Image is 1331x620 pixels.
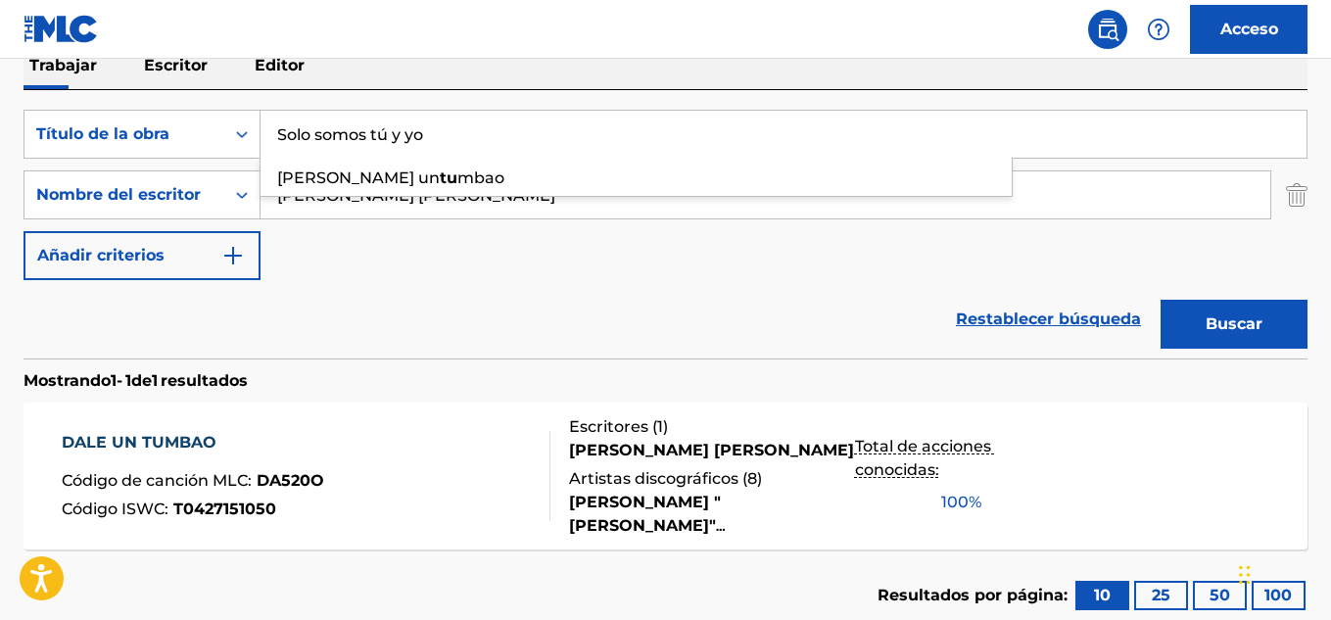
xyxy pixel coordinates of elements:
font: : [248,471,252,490]
font: Artistas discográficos ( [569,469,747,488]
font: Escritores ( [569,417,657,436]
font: ) [663,417,668,436]
font: - [117,371,122,390]
font: Escritor [144,56,208,74]
form: Formulario de búsqueda [24,110,1307,358]
a: Acceso [1190,5,1307,54]
font: % [969,493,981,511]
font: Buscar [1206,314,1262,333]
font: [PERSON_NAME] [PERSON_NAME] [569,441,854,459]
strong: tu [440,168,457,187]
img: Logotipo del MLC [24,15,99,43]
font: 25 [1152,586,1170,604]
a: DALE UN TUMBAOCódigo de canción MLC:DA520OCódigo ISWC:T0427151050Escritores (1)[PERSON_NAME] [PER... [24,403,1307,549]
font: Editor [255,56,305,74]
font: 10 [1094,586,1111,604]
font: 50 [1210,586,1230,604]
span: [PERSON_NAME] un [277,168,440,187]
font: Título de la obra [36,124,169,143]
img: ayuda [1147,18,1170,41]
a: Búsqueda pública [1088,10,1127,49]
font: 1 [125,371,131,390]
span: mbao [457,168,504,187]
font: Código ISWC [62,500,165,518]
button: 10 [1075,581,1129,610]
font: Total de acciones conocidas: [855,437,995,479]
button: Añadir criterios [24,231,261,280]
font: DA520O [257,471,324,490]
button: Buscar [1161,300,1307,349]
div: Arrastrar [1239,546,1251,604]
button: 25 [1134,581,1188,610]
font: 1 [657,417,663,436]
font: 8 [747,469,757,488]
font: Resultados por página: [878,586,1068,604]
img: 9d2ae6d4665cec9f34b9.svg [221,244,245,267]
font: Restablecer búsqueda [956,310,1141,328]
font: 100 [941,493,969,511]
font: de [131,371,152,390]
font: : [165,500,168,518]
button: 50 [1193,581,1247,610]
font: T0427151050 [173,500,276,518]
font: ) [757,469,762,488]
font: resultados [161,371,248,390]
font: Nombre del escritor [36,185,201,204]
div: Ayuda [1139,10,1178,49]
img: buscar [1096,18,1119,41]
font: 1 [111,371,117,390]
font: Código de canción MLC [62,471,248,490]
font: DALE UN TUMBAO [62,433,216,452]
font: 1 [152,371,158,390]
font: Acceso [1220,20,1278,38]
font: Añadir criterios [37,246,165,264]
img: Eliminar criterio [1286,170,1307,219]
font: Mostrando [24,371,111,390]
iframe: Widget de chat [1233,526,1331,620]
font: Trabajar [29,56,97,74]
